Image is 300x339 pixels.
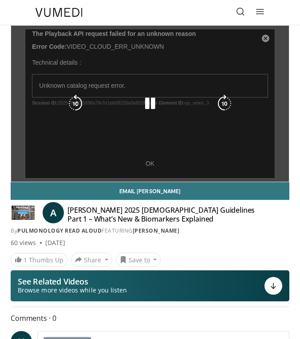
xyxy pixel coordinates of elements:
[11,26,289,182] video-js: Video Player
[67,206,264,223] h4: [PERSON_NAME] 2025 [DEMOGRAPHIC_DATA] Guidelines Part 1 – What’s New & Biomarkers Explained
[18,277,127,286] p: See Related Videos
[133,227,180,234] a: [PERSON_NAME]
[24,256,27,264] span: 1
[36,8,83,17] img: VuMedi Logo
[11,270,289,301] button: See Related Videos Browse more videos while you listen
[11,312,289,324] span: Comments 0
[11,227,289,235] div: By FEATURING
[116,253,161,267] button: Save to
[11,238,36,247] span: 60 views
[11,206,36,220] img: Pulmonology Read Aloud
[71,253,112,267] button: Share
[11,253,67,267] a: 1 Thumbs Up
[18,286,127,295] span: Browse more videos while you listen
[43,202,64,223] a: A
[11,182,289,200] a: Email [PERSON_NAME]
[17,227,102,234] a: Pulmonology Read Aloud
[45,238,65,247] div: [DATE]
